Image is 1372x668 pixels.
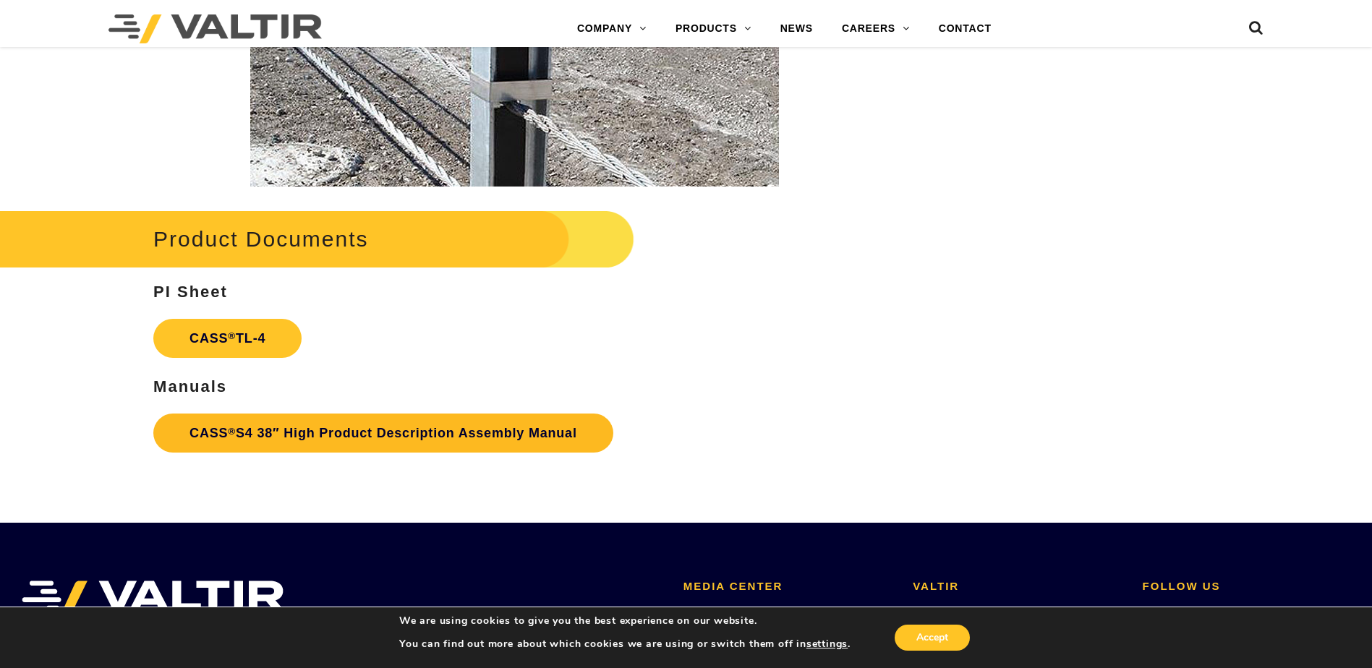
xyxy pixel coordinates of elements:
[924,14,1006,43] a: CONTACT
[153,377,227,395] strong: Manuals
[766,14,827,43] a: NEWS
[913,581,1120,593] h2: VALTIR
[399,638,851,651] p: You can find out more about which cookies we are using or switch them off in .
[683,581,891,593] h2: MEDIA CENTER
[228,330,236,341] sup: ®
[228,426,236,437] sup: ®
[153,319,302,358] a: CASS®TL-4
[827,14,924,43] a: CAREERS
[563,14,661,43] a: COMPANY
[661,14,766,43] a: PRODUCTS
[153,414,613,453] a: CASS®S4 38″ High Product Description Assembly Manual
[806,638,848,651] button: settings
[399,615,851,628] p: We are using cookies to give you the best experience on our website.
[22,581,284,617] img: VALTIR
[108,14,322,43] img: Valtir
[1143,581,1350,593] h2: FOLLOW US
[895,625,970,651] button: Accept
[153,283,228,301] strong: PI Sheet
